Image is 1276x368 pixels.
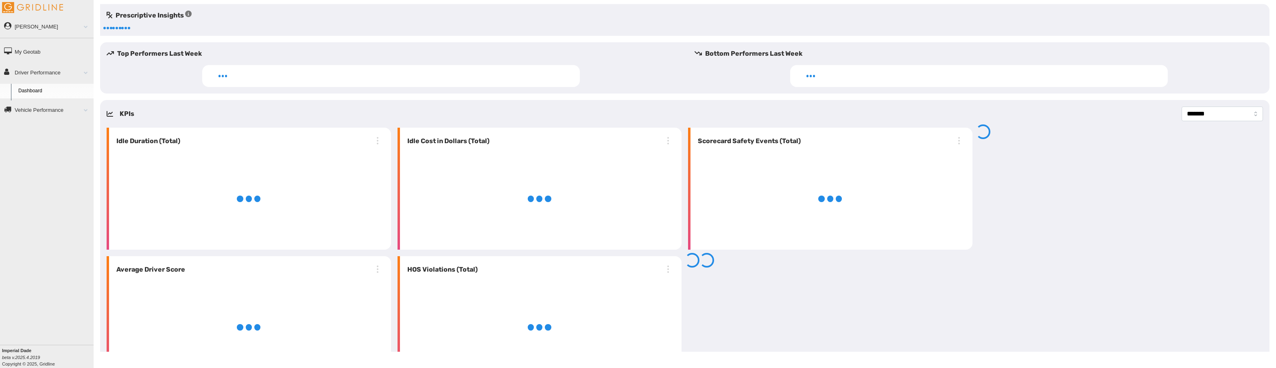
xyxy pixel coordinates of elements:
b: Imperial Dade [2,348,31,353]
i: beta v.2025.4.2019 [2,355,40,360]
h6: HOS Violations (Total) [404,265,478,274]
h6: Idle Duration (Total) [113,136,180,146]
h6: Average Driver Score [113,265,185,274]
a: Dashboard [15,84,94,98]
h5: Prescriptive Insights [107,11,192,20]
h6: Idle Cost in Dollars (Total) [404,136,489,146]
img: Gridline [2,2,63,13]
h5: Top Performers Last Week [107,49,682,59]
h6: Scorecard Safety Events (Total) [695,136,801,146]
h5: Bottom Performers Last Week [695,49,1269,59]
div: Copyright © 2025, Gridline [2,347,94,367]
a: Driver Scorecard [15,98,94,113]
h5: KPIs [120,109,134,119]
